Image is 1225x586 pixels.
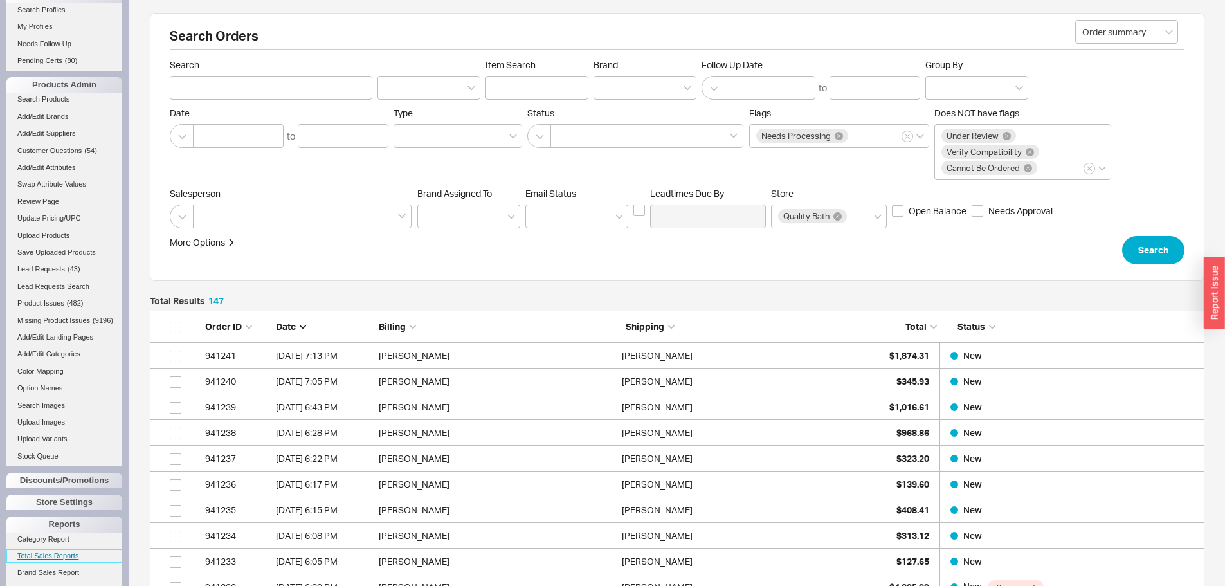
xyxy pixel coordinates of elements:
div: [PERSON_NAME] [379,420,615,446]
div: 9/21/25 6:22 PM [276,446,372,472]
span: Follow Up Date [702,59,920,71]
div: 9/21/25 6:05 PM [276,549,372,574]
span: $968.86 [896,427,929,438]
span: New [963,453,982,464]
span: Open Balance [909,205,966,217]
span: $1,874.31 [889,350,929,361]
input: Open Balance [892,205,903,217]
span: New [963,530,982,541]
span: Customer Questions [17,147,82,154]
a: Lead Requests Search [6,280,122,293]
span: ( 482 ) [67,299,84,307]
span: Billing [379,321,406,332]
div: 9/21/25 6:28 PM [276,420,372,446]
a: Lead Requests(43) [6,262,122,276]
span: Search [1138,243,1168,258]
div: 941234 [205,523,269,549]
span: Shipping [626,321,664,332]
div: 9/21/25 7:05 PM [276,369,372,394]
div: 941238 [205,420,269,446]
span: $313.12 [896,530,929,541]
h5: Total Results [150,297,224,306]
div: Store Settings [6,495,122,510]
span: Missing Product Issues [17,316,90,324]
span: Needs Follow Up [17,40,71,48]
a: Pending Certs(80) [6,54,122,68]
input: Type [401,129,410,143]
a: Swap Attribute Values [6,178,122,191]
svg: open menu [615,214,623,219]
div: Products Admin [6,77,122,93]
div: [PERSON_NAME] [379,446,615,472]
span: Verify Compatibility [947,147,1022,156]
button: More Options [170,236,235,249]
h2: Search Orders [170,30,1184,50]
span: Lead Requests [17,265,65,273]
span: Type [394,107,413,118]
span: ( 9196 ) [93,316,113,324]
input: Store [849,209,858,224]
span: New [963,556,982,567]
div: 9/21/25 6:17 PM [276,472,372,497]
div: 941236 [205,472,269,497]
div: [PERSON_NAME] [622,472,693,497]
div: Date [276,320,372,333]
span: $323.20 [896,453,929,464]
div: [PERSON_NAME] [379,369,615,394]
div: [PERSON_NAME] [622,343,693,369]
svg: open menu [1165,30,1173,35]
span: New [963,350,982,361]
div: Status [947,320,1197,333]
a: Add/Edit Categories [6,347,122,361]
svg: open menu [467,86,475,91]
span: Order ID [205,321,242,332]
button: Flags [902,131,913,142]
span: Does NOT have flags [934,107,1019,118]
a: Add/Edit Landing Pages [6,331,122,344]
a: Search Images [6,399,122,412]
div: 941233 [205,549,269,574]
span: Needs Approval [988,205,1053,217]
a: Customer Questions(54) [6,144,122,158]
span: Search [170,59,372,71]
a: 941237[DATE] 6:22 PM[PERSON_NAME][PERSON_NAME]$323.20New [150,446,1204,472]
input: Does NOT have flags [1039,161,1048,176]
span: Pending Certs [17,57,62,64]
a: 941238[DATE] 6:28 PM[PERSON_NAME][PERSON_NAME]$968.86New [150,420,1204,446]
span: $345.93 [896,376,929,387]
a: 941240[DATE] 7:05 PM[PERSON_NAME][PERSON_NAME]$345.93New [150,369,1204,394]
a: Add/Edit Attributes [6,161,122,174]
span: $127.65 [896,556,929,567]
span: Status [527,107,744,119]
div: [PERSON_NAME] [622,523,693,549]
div: Total [873,320,937,333]
span: $139.60 [896,479,929,490]
div: [PERSON_NAME] [379,394,615,420]
a: My Profiles [6,20,122,33]
svg: open menu [507,214,515,219]
div: 941237 [205,446,269,472]
span: New [963,479,982,490]
span: Quality Bath [783,212,830,221]
div: [PERSON_NAME] [622,420,693,446]
span: New [963,427,982,438]
a: Missing Product Issues(9196) [6,314,122,327]
a: Category Report [6,533,122,546]
span: Date [276,321,296,332]
a: 941235[DATE] 6:15 PM[PERSON_NAME][PERSON_NAME]$408.41New [150,497,1204,523]
a: Product Issues(482) [6,297,122,310]
span: Group By [925,59,963,70]
span: New [963,401,982,412]
input: Needs Approval [972,205,983,217]
div: 9/21/25 7:13 PM [276,343,372,369]
span: $1,016.61 [889,401,929,412]
a: 941241[DATE] 7:13 PM[PERSON_NAME][PERSON_NAME]$1,874.31New [150,343,1204,369]
span: Flags [749,107,771,118]
a: 941236[DATE] 6:17 PM[PERSON_NAME][PERSON_NAME]$139.60New [150,472,1204,497]
a: 941234[DATE] 6:08 PM[PERSON_NAME][PERSON_NAME]$313.12New [150,523,1204,549]
div: to [287,130,295,143]
div: [PERSON_NAME] [622,369,693,394]
button: Does NOT have flags [1084,163,1095,174]
div: Discounts/Promotions [6,473,122,488]
div: 9/21/25 6:15 PM [276,497,372,523]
